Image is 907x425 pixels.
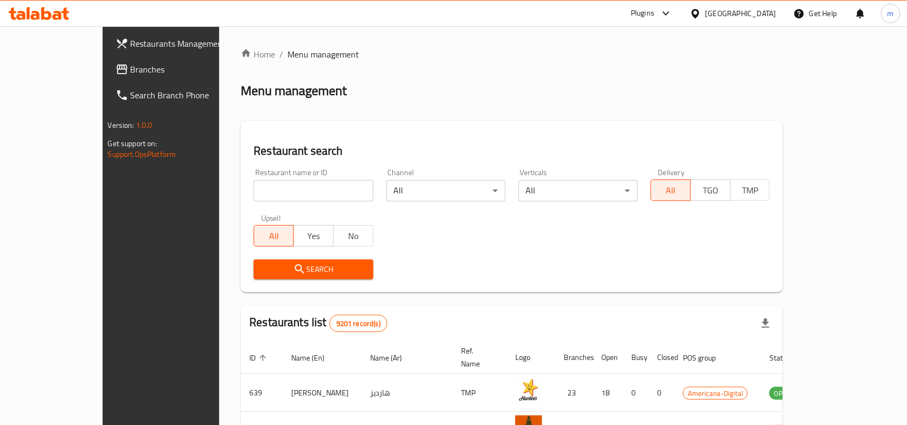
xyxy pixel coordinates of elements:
td: 23 [555,374,593,412]
td: 0 [649,374,674,412]
span: No [338,228,369,244]
span: m [888,8,894,19]
input: Search for restaurant name or ID.. [254,180,373,201]
a: Home [241,48,275,61]
span: POS group [683,351,730,364]
label: Delivery [658,169,685,176]
span: Name (En) [291,351,339,364]
span: TGO [695,183,726,198]
th: Open [593,341,623,374]
nav: breadcrumb [241,48,783,61]
button: All [651,179,691,201]
span: Search Branch Phone [131,89,246,102]
button: All [254,225,294,247]
h2: Menu management [241,82,347,99]
span: Name (Ar) [370,351,416,364]
span: Search [262,263,364,276]
th: Closed [649,341,674,374]
button: Yes [293,225,334,247]
div: Total records count [329,315,387,332]
span: Restaurants Management [131,37,246,50]
a: Support.OpsPlatform [108,147,176,161]
span: Get support on: [108,136,157,150]
span: Ref. Name [461,344,494,370]
span: Americana-Digital [683,387,747,400]
div: Plugins [631,7,654,20]
span: 9201 record(s) [330,319,387,329]
span: All [258,228,290,244]
th: Branches [555,341,593,374]
span: OPEN [769,387,796,400]
div: All [519,180,638,201]
span: Version: [108,118,134,132]
span: ID [249,351,270,364]
a: Restaurants Management [107,31,254,56]
td: [PERSON_NAME] [283,374,362,412]
span: Yes [298,228,329,244]
td: هارديز [362,374,452,412]
img: Hardee's [515,377,542,404]
span: Status [769,351,804,364]
span: TMP [735,183,766,198]
li: / [279,48,283,61]
h2: Restaurant search [254,143,770,159]
td: 0 [623,374,649,412]
button: No [333,225,373,247]
span: All [656,183,687,198]
div: All [386,180,506,201]
th: Logo [507,341,555,374]
label: Upsell [261,214,281,222]
h2: Restaurants list [249,314,387,332]
td: 18 [593,374,623,412]
td: TMP [452,374,507,412]
span: 1.0.0 [136,118,153,132]
span: Branches [131,63,246,76]
button: TGO [690,179,731,201]
button: TMP [730,179,771,201]
div: Export file [753,311,779,336]
div: [GEOGRAPHIC_DATA] [706,8,776,19]
button: Search [254,260,373,279]
a: Branches [107,56,254,82]
td: 639 [241,374,283,412]
span: Menu management [287,48,359,61]
a: Search Branch Phone [107,82,254,108]
th: Busy [623,341,649,374]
